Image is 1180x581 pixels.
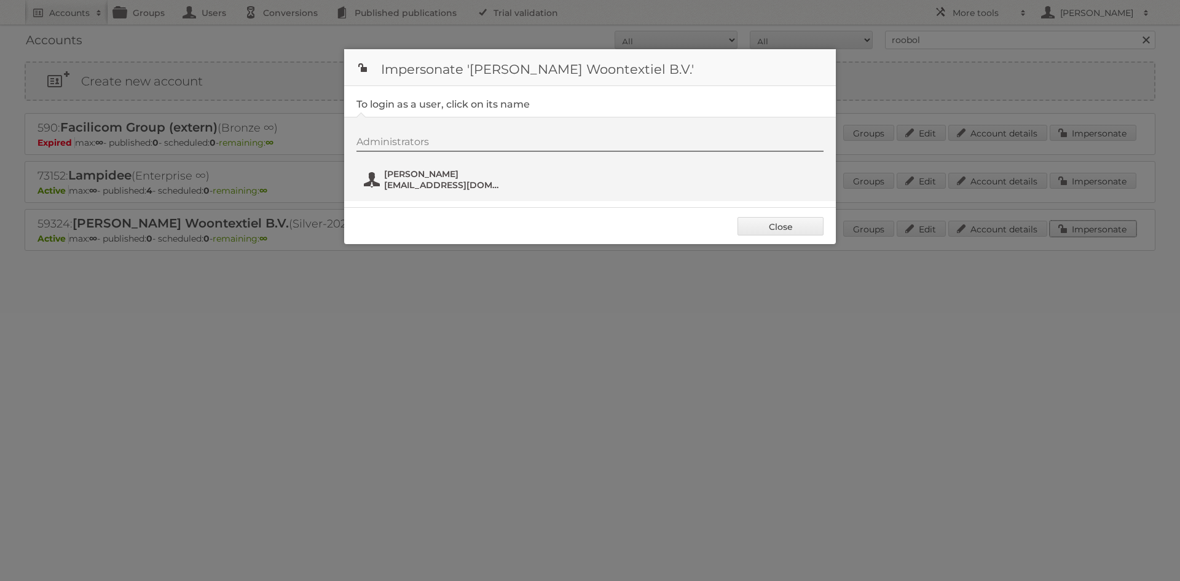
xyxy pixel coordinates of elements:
span: [PERSON_NAME] [384,168,503,180]
button: [PERSON_NAME] [EMAIL_ADDRESS][DOMAIN_NAME] [363,167,507,192]
span: [EMAIL_ADDRESS][DOMAIN_NAME] [384,180,503,191]
a: Close [737,217,824,235]
div: Administrators [356,136,824,152]
h1: Impersonate '[PERSON_NAME] Woontextiel B.V.' [344,49,836,86]
legend: To login as a user, click on its name [356,98,530,110]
